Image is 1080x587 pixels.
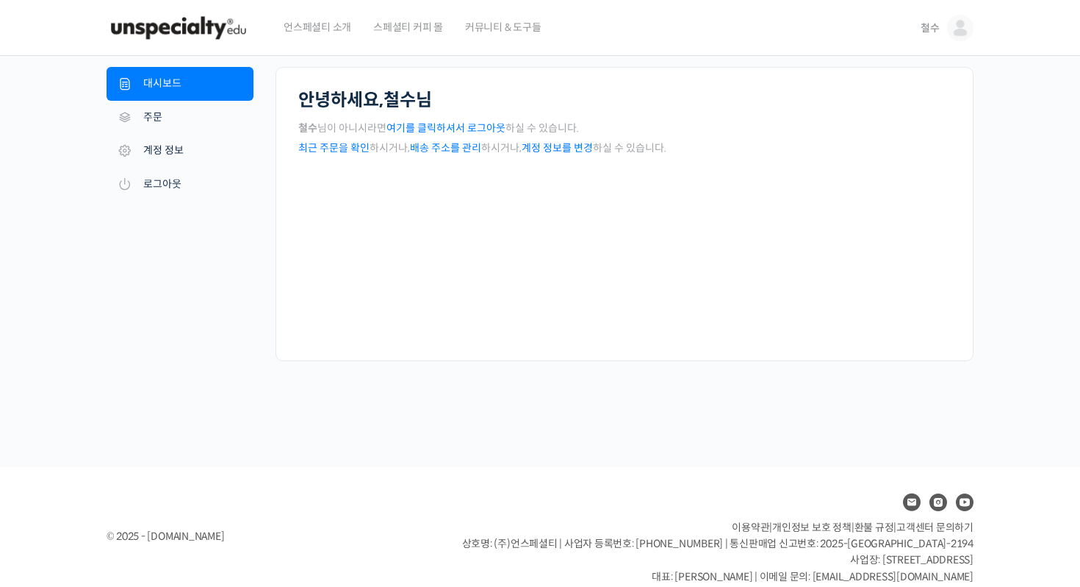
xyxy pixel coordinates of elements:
a: 대시보드 [107,67,253,101]
div: © 2025 - [DOMAIN_NAME] [107,527,425,547]
span: 고객센터 문의하기 [896,521,973,534]
a: 로그아웃 [107,168,253,202]
a: 여기를 클릭하셔서 로그아웃 [386,121,505,135]
a: 배송 주소를 관리 [410,141,481,154]
strong: 철수 [298,121,317,135]
a: 환불 규정 [854,521,894,534]
span: 철수 [921,21,940,35]
a: 개인정보 보호 정책 [772,521,852,534]
a: 최근 주문을 확인 [298,141,370,154]
a: 이용약관 [732,521,769,534]
p: | | | 상호명: (주)언스페셜티 | 사업자 등록번호: [PHONE_NUMBER] | 통신판매업 신고번호: 2025-[GEOGRAPHIC_DATA]-2194 사업장: [ST... [462,519,973,586]
h2: 안녕하세요, 님 [298,90,951,111]
strong: 철수 [384,89,416,111]
p: 님이 아니시라면 하실 수 있습니다. [298,118,951,138]
a: 주문 [107,101,253,135]
a: 계정 정보를 변경 [522,141,593,154]
a: 계정 정보 [107,134,253,168]
p: 하시거나, 하시거나, 하실 수 있습니다. [298,138,951,158]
